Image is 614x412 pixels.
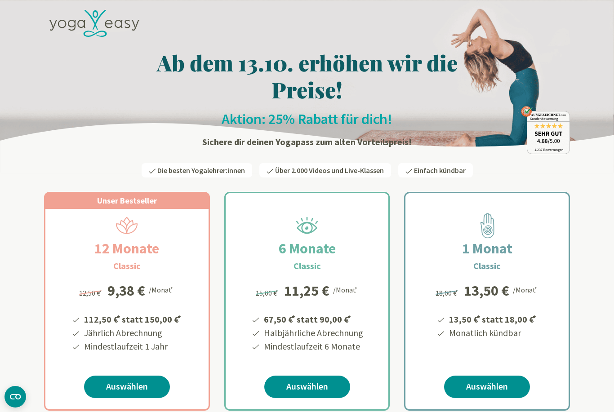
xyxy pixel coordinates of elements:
[113,259,141,273] h3: Classic
[263,340,363,353] li: Mindestlaufzeit 6 Monate
[284,284,329,298] div: 11,25 €
[4,386,26,408] button: CMP-Widget öffnen
[263,326,363,340] li: Halbjährliche Abrechnung
[84,376,170,398] a: Auswählen
[275,166,384,175] span: Über 2.000 Videos und Live-Klassen
[83,340,182,353] li: Mindestlaufzeit 1 Jahr
[44,49,570,103] h1: Ab dem 13.10. erhöhen wir die Preise!
[83,311,182,326] li: 112,50 € statt 150,00 €
[414,166,466,175] span: Einfach kündbar
[83,326,182,340] li: Jährlich Abrechnung
[44,110,570,128] h2: Aktion: 25% Rabatt für dich!
[149,284,174,295] div: /Monat
[263,311,363,326] li: 67,50 € statt 90,00 €
[73,238,181,259] h2: 12 Monate
[257,238,357,259] h2: 6 Monate
[256,288,280,297] span: 15,00 €
[464,284,509,298] div: 13,50 €
[333,284,359,295] div: /Monat
[521,106,570,154] img: ausgezeichnet_badge.png
[202,136,412,147] strong: Sichere dir deinen Yogapass zum alten Vorteilspreis!
[448,311,538,326] li: 13,50 € statt 18,00 €
[79,288,103,297] span: 12,50 €
[107,284,145,298] div: 9,38 €
[157,166,245,175] span: Die besten Yogalehrer:innen
[444,376,530,398] a: Auswählen
[473,259,501,273] h3: Classic
[448,326,538,340] li: Monatlich kündbar
[97,195,157,206] span: Unser Bestseller
[440,238,534,259] h2: 1 Monat
[294,259,321,273] h3: Classic
[436,288,459,297] span: 18,00 €
[513,284,538,295] div: /Monat
[264,376,350,398] a: Auswählen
